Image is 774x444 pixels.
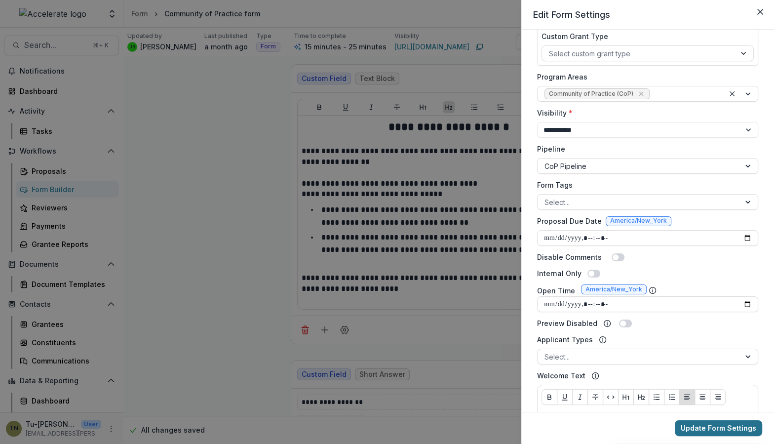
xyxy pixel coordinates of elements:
label: Pipeline [537,144,752,154]
button: Ordered List [664,389,680,405]
label: Form Tags [537,180,752,190]
button: Close [752,4,768,20]
button: Bullet List [649,389,664,405]
div: Remove Community of Practice (CoP) [636,89,646,99]
button: Update Form Settings [675,420,762,436]
label: Internal Only [537,268,581,279]
span: Community of Practice (CoP) [549,90,633,97]
div: Clear selected options [726,88,738,100]
label: Program Areas [537,72,752,82]
label: Proposal Due Date [537,216,602,226]
label: Welcome Text [537,370,585,381]
label: Preview Disabled [537,318,597,328]
button: Strike [587,389,603,405]
label: Open Time [537,285,575,296]
label: Visibility [537,108,752,118]
button: Heading 1 [618,389,634,405]
label: Applicant Types [537,334,593,345]
button: Align Right [710,389,726,405]
button: Align Left [679,389,695,405]
label: Disable Comments [537,252,602,262]
span: America/New_York [610,217,667,224]
button: Bold [542,389,557,405]
label: Custom Grant Type [542,31,748,41]
span: America/New_York [585,286,642,293]
button: Italicize [572,389,588,405]
button: Underline [557,389,573,405]
button: Heading 2 [633,389,649,405]
button: Code [603,389,619,405]
button: Align Center [695,389,710,405]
